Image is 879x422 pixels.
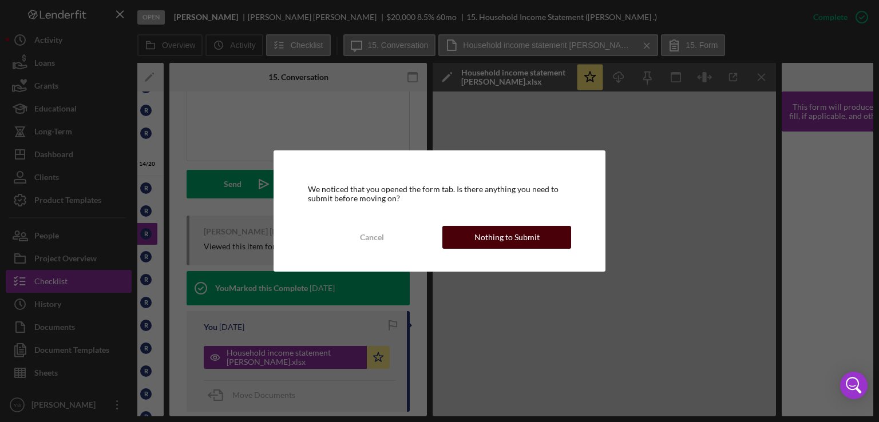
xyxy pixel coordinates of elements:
[442,226,571,249] button: Nothing to Submit
[474,226,540,249] div: Nothing to Submit
[360,226,384,249] div: Cancel
[840,372,868,399] div: Open Intercom Messenger
[308,226,437,249] button: Cancel
[308,185,572,203] div: We noticed that you opened the form tab. Is there anything you need to submit before moving on?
